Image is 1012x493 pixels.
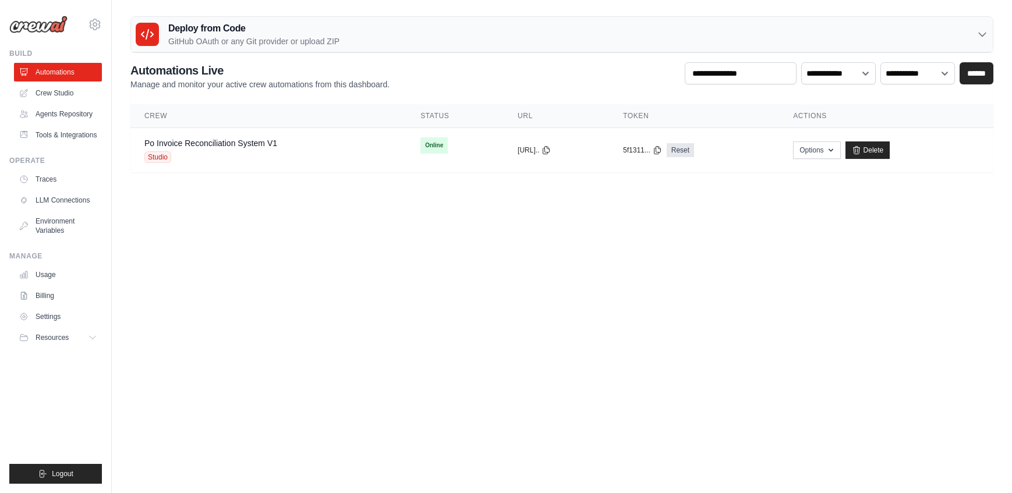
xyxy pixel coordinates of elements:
[623,146,662,155] button: 5f1311...
[144,151,171,163] span: Studio
[14,328,102,347] button: Resources
[9,464,102,484] button: Logout
[779,104,993,128] th: Actions
[504,104,609,128] th: URL
[667,143,694,157] a: Reset
[14,212,102,240] a: Environment Variables
[36,333,69,342] span: Resources
[14,84,102,102] a: Crew Studio
[14,105,102,123] a: Agents Repository
[130,104,406,128] th: Crew
[14,307,102,326] a: Settings
[14,265,102,284] a: Usage
[9,156,102,165] div: Operate
[609,104,779,128] th: Token
[793,141,840,159] button: Options
[144,139,277,148] a: Po Invoice Reconciliation System V1
[130,62,390,79] h2: Automations Live
[845,141,890,159] a: Delete
[9,49,102,58] div: Build
[14,191,102,210] a: LLM Connections
[52,469,73,478] span: Logout
[420,137,448,154] span: Online
[14,286,102,305] a: Billing
[168,36,339,47] p: GitHub OAuth or any Git provider or upload ZIP
[406,104,504,128] th: Status
[168,22,339,36] h3: Deploy from Code
[14,170,102,189] a: Traces
[14,126,102,144] a: Tools & Integrations
[9,16,68,33] img: Logo
[130,79,390,90] p: Manage and monitor your active crew automations from this dashboard.
[14,63,102,81] a: Automations
[9,251,102,261] div: Manage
